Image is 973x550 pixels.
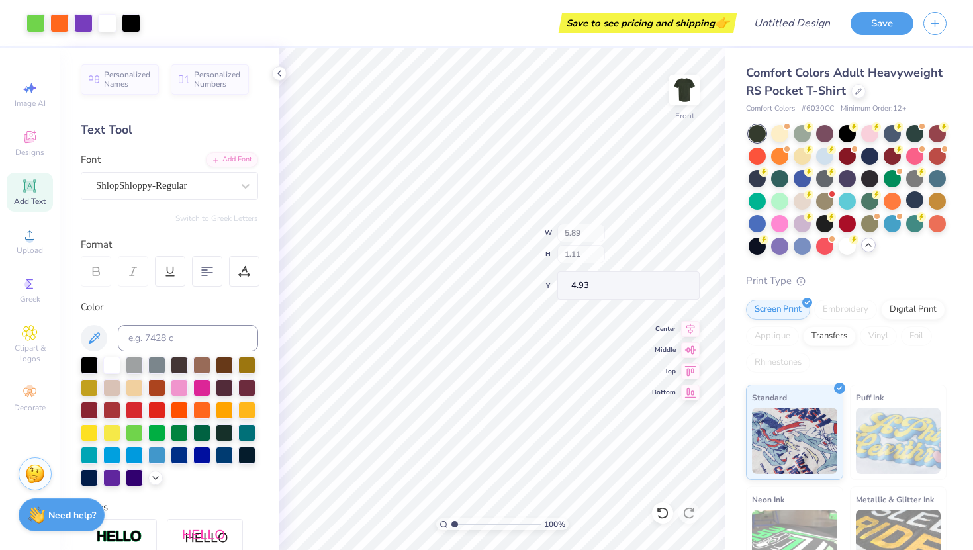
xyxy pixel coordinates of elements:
[752,408,837,474] img: Standard
[841,103,907,115] span: Minimum Order: 12 +
[652,367,676,376] span: Top
[206,152,258,167] div: Add Font
[194,70,241,89] span: Personalized Numbers
[15,98,46,109] span: Image AI
[652,388,676,397] span: Bottom
[675,110,694,122] div: Front
[901,326,932,346] div: Foil
[14,402,46,413] span: Decorate
[15,147,44,158] span: Designs
[752,492,784,506] span: Neon Ink
[746,65,943,99] span: Comfort Colors Adult Heavyweight RS Pocket T-Shirt
[652,345,676,355] span: Middle
[544,518,565,530] span: 100 %
[104,70,151,89] span: Personalized Names
[20,294,40,304] span: Greek
[17,245,43,255] span: Upload
[881,300,945,320] div: Digital Print
[746,300,810,320] div: Screen Print
[182,529,228,545] img: Shadow
[856,390,884,404] span: Puff Ink
[746,326,799,346] div: Applique
[81,237,259,252] div: Format
[48,509,96,522] strong: Need help?
[81,500,258,515] div: Styles
[7,343,53,364] span: Clipart & logos
[81,152,101,167] label: Font
[860,326,897,346] div: Vinyl
[814,300,877,320] div: Embroidery
[856,492,934,506] span: Metallic & Glitter Ink
[746,103,795,115] span: Comfort Colors
[652,324,676,334] span: Center
[81,121,258,139] div: Text Tool
[802,103,834,115] span: # 6030CC
[856,408,941,474] img: Puff Ink
[752,390,787,404] span: Standard
[715,15,729,30] span: 👉
[14,196,46,206] span: Add Text
[746,273,947,289] div: Print Type
[803,326,856,346] div: Transfers
[96,529,142,545] img: Stroke
[746,353,810,373] div: Rhinestones
[118,325,258,351] input: e.g. 7428 c
[81,300,258,315] div: Color
[743,10,841,36] input: Untitled Design
[562,13,733,33] div: Save to see pricing and shipping
[175,213,258,224] button: Switch to Greek Letters
[851,12,913,35] button: Save
[671,77,698,103] img: Front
